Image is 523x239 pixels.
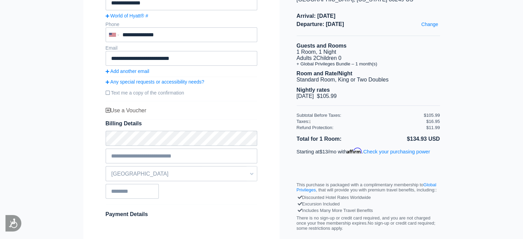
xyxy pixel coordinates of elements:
p: This purchase is packaged with a complimentary membership to , that will provide you with premium... [297,182,440,192]
a: World of Hyatt® # [106,13,257,18]
li: $134.93 USD [368,135,440,143]
li: Adults 2 [297,55,440,61]
a: Add another email [106,68,257,74]
div: United States: +1 [106,28,121,41]
span: Arrival: [DATE] [297,13,440,19]
li: + Global Privileges Bundle – 1 month(s) [297,61,440,66]
li: Total for 1 Room: [297,135,368,143]
span: Affirm [347,148,362,154]
a: Any special requests or accessibility needs? [106,79,257,85]
li: Standard Room, King or Two Doubles [297,77,440,83]
div: Includes Many More Travel Benefits [298,207,438,214]
div: $105.99 [424,113,440,118]
span: $13 [320,149,328,154]
span: Billing Details [106,121,257,127]
span: [DATE] $105.99 [297,93,337,99]
div: $16.95 [426,119,440,124]
span: Departure: [DATE] [297,21,440,27]
p: Starting at /mo with . [297,148,440,154]
a: Check your purchasing power - Learn more about Affirm Financing (opens in modal) [363,149,430,154]
label: Email [106,45,118,51]
span: Children 0 [316,55,341,61]
span: Payment Details [106,211,148,217]
span: [GEOGRAPHIC_DATA] [106,168,257,180]
b: Guests and Rooms [297,43,347,49]
a: Global Privileges [297,182,437,192]
span: No sign-up or credit card required; some restrictions apply. [297,221,436,231]
iframe: PayPal Message 1 [297,161,440,168]
div: Excursion Included [298,201,438,207]
label: Phone [106,22,119,27]
div: Use a Voucher [106,108,257,114]
div: $11.99 [426,125,440,130]
div: Discounted Hotel Rates Worldwide [298,194,438,201]
li: 1 Room, 1 Night [297,49,440,55]
div: Taxes: [297,119,424,124]
a: Change [419,20,440,29]
b: Room and Rate/Night [297,71,353,76]
div: Refund Protection: [297,125,426,130]
div: Subtotal Before Taxes: [297,113,424,118]
b: Nightly rates [297,87,330,93]
label: Text me a copy of the confirmation [106,87,257,98]
p: There is no sign-up or credit card required, and you are not charged once your free membership ex... [297,215,440,231]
